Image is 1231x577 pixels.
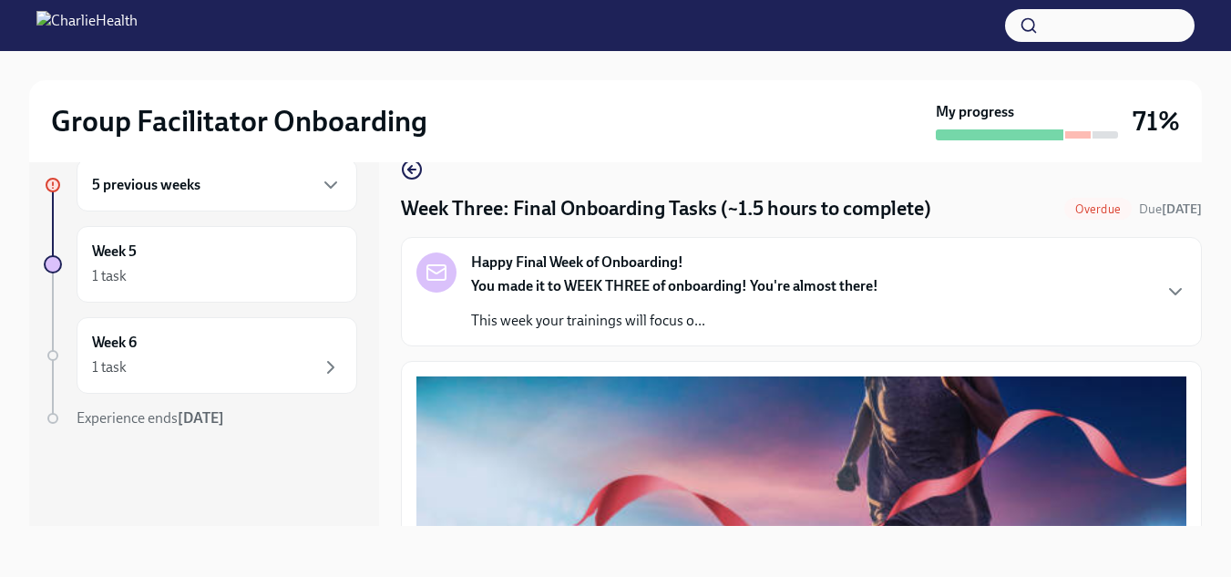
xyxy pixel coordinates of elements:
strong: [DATE] [178,409,224,427]
h6: Week 6 [92,333,137,353]
h6: Week 5 [92,242,137,262]
h2: Group Facilitator Onboarding [51,103,427,139]
img: CharlieHealth [36,11,138,40]
div: 1 task [92,266,127,286]
strong: My progress [936,102,1014,122]
strong: Happy Final Week of Onboarding! [471,252,683,273]
span: Overdue [1064,202,1132,216]
a: Week 61 task [44,317,357,394]
p: This week your trainings will focus o... [471,311,878,331]
a: Week 51 task [44,226,357,303]
span: Due [1139,201,1202,217]
strong: [DATE] [1162,201,1202,217]
div: 1 task [92,357,127,377]
span: Experience ends [77,409,224,427]
div: 5 previous weeks [77,159,357,211]
h4: Week Three: Final Onboarding Tasks (~1.5 hours to complete) [401,195,931,222]
h3: 71% [1133,105,1180,138]
h6: 5 previous weeks [92,175,200,195]
strong: You made it to WEEK THREE of onboarding! You're almost there! [471,277,878,294]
